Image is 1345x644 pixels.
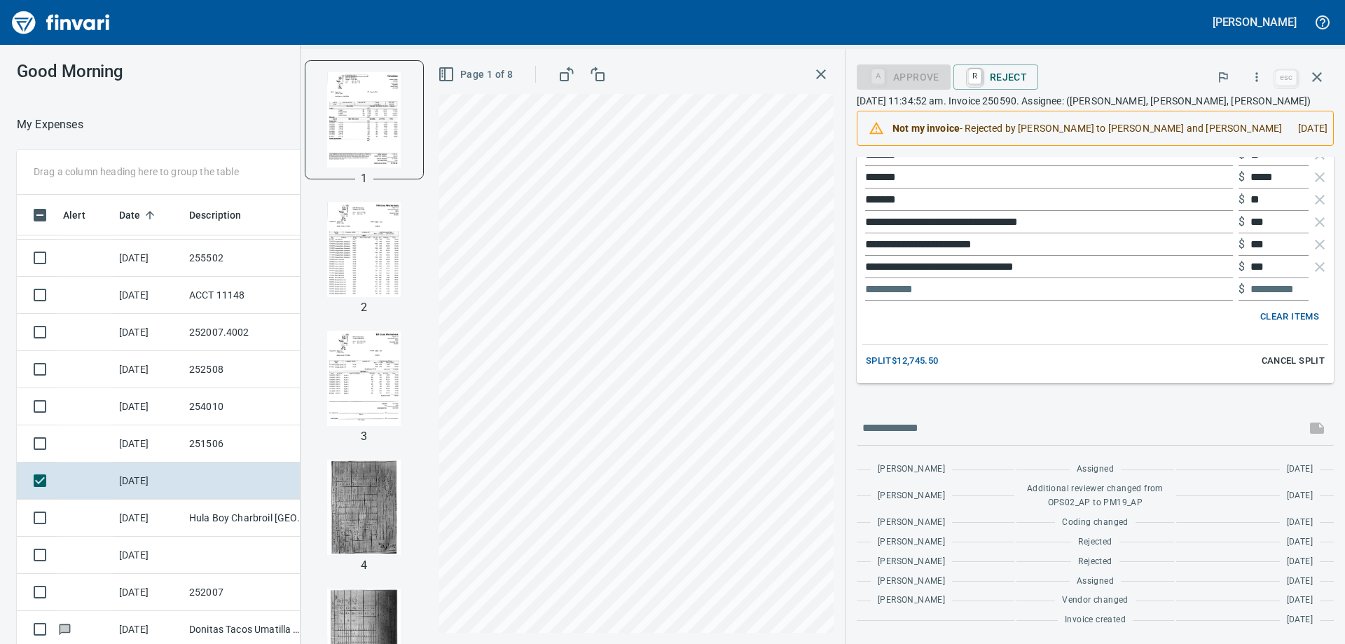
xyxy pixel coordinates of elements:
p: 4 [361,557,367,574]
span: Cancel Split [1262,353,1325,369]
span: Split $12,745.50 [866,353,939,369]
td: Hula Boy Charbroil [GEOGRAPHIC_DATA] [GEOGRAPHIC_DATA] [184,500,310,537]
img: Page 3 [317,331,412,426]
p: 3 [361,428,367,445]
strong: Not my invoice [892,123,960,134]
span: Alert [63,207,85,224]
td: [DATE] [113,277,184,314]
span: [PERSON_NAME] [878,489,945,503]
td: [DATE] [113,388,184,425]
span: Rejected [1078,535,1112,549]
button: Remove Line Item [1311,169,1328,186]
a: R [968,69,981,84]
p: [DATE] 11:34:52 am. Invoice 250590. Assignee: ([PERSON_NAME], [PERSON_NAME], [PERSON_NAME]) [857,94,1334,108]
button: Flag [1208,62,1239,93]
span: Invoice created [1065,613,1126,627]
p: Drag a column heading here to group the table [34,165,239,179]
span: [PERSON_NAME] [878,516,945,530]
td: 252007 [184,574,310,611]
span: [PERSON_NAME] [878,575,945,589]
div: Coding Required [857,70,951,82]
span: Description [189,207,242,224]
td: 252508 [184,351,310,388]
a: esc [1276,70,1297,85]
td: [DATE] [113,425,184,463]
nav: breadcrumb [17,116,83,133]
span: Reject [965,65,1027,89]
span: [PERSON_NAME] [878,594,945,608]
img: Page 1 [317,72,412,167]
p: $ [1239,259,1245,275]
span: Description [189,207,260,224]
p: $ [1239,169,1245,186]
span: [DATE] [1287,516,1313,530]
p: $ [1239,191,1245,208]
span: [DATE] [1287,594,1313,608]
td: [DATE] [113,500,184,537]
td: [DATE] [113,574,184,611]
span: [DATE] [1287,555,1313,569]
span: [PERSON_NAME] [878,555,945,569]
p: 2 [361,299,367,316]
span: [DATE] [1287,489,1313,503]
span: Close invoice [1272,60,1334,94]
button: Cancel Split [1258,350,1328,372]
span: [DATE] [1287,613,1313,627]
img: Page 4 [317,460,412,555]
td: [DATE] [113,314,184,351]
span: [DATE] [1287,463,1313,477]
span: Assigned [1077,575,1114,589]
p: My Expenses [17,116,83,133]
button: Remove Line Item [1311,259,1328,275]
td: ACCT 11148 [184,277,310,314]
span: Vendor changed [1062,594,1129,608]
span: Has messages [57,624,72,633]
button: Page 1 of 8 [435,62,518,88]
td: 254010 [184,388,310,425]
span: Rejected [1078,555,1112,569]
h5: [PERSON_NAME] [1213,15,1297,29]
img: Page 2 [317,202,412,297]
h3: Good Morning [17,62,315,81]
p: $ [1239,281,1245,298]
span: Clear Items [1260,309,1319,325]
td: 252007.4002 [184,314,310,351]
span: [DATE] [1287,575,1313,589]
button: [PERSON_NAME] [1209,11,1300,33]
div: - Rejected by [PERSON_NAME] to [PERSON_NAME] and [PERSON_NAME] [892,116,1287,141]
td: [DATE] [113,463,184,500]
button: Remove Line Item [1311,191,1328,208]
button: Split$12,745.50 [862,350,942,372]
span: Alert [63,207,104,224]
td: [DATE] [113,240,184,277]
span: [PERSON_NAME] [878,535,945,549]
span: Date [119,207,141,224]
span: This records your message into the invoice and notifies anyone mentioned [1300,411,1334,445]
span: Page 1 of 8 [441,66,513,83]
p: $ [1239,236,1245,253]
button: RReject [953,64,1038,90]
button: More [1241,62,1272,93]
button: Remove Line Item [1311,214,1328,231]
span: Additional reviewer changed from OPS02_AP to PM19_AP [1023,482,1167,510]
span: [DATE] [1287,535,1313,549]
button: Clear Items [1257,306,1323,328]
span: Assigned [1077,463,1114,477]
span: Date [119,207,159,224]
p: $ [1239,214,1245,231]
td: 251506 [184,425,310,463]
p: 1 [361,170,367,187]
td: [DATE] [113,537,184,574]
td: [DATE] [113,351,184,388]
span: Coding changed [1062,516,1129,530]
td: 255502 [184,240,310,277]
span: [PERSON_NAME] [878,463,945,477]
div: [DATE] [1287,116,1327,141]
img: Finvari [8,6,113,39]
button: Remove Line Item [1311,236,1328,253]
